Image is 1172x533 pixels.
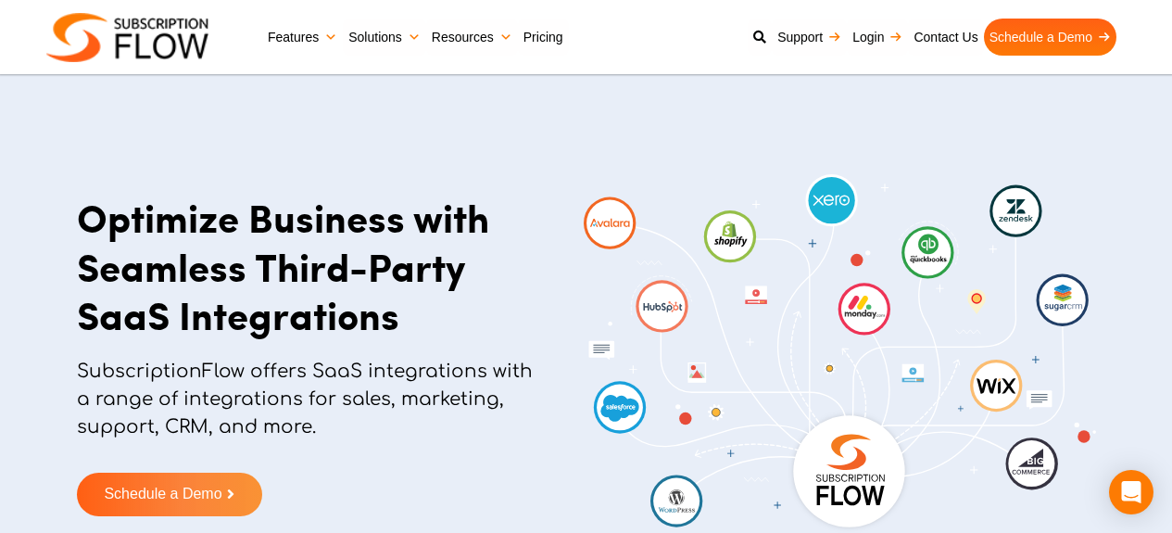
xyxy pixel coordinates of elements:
h1: Optimize Business with Seamless Third-Party SaaS Integrations [77,193,538,339]
img: Subscriptionflow [46,13,208,62]
a: Login [847,19,908,56]
a: Pricing [518,19,569,56]
a: Schedule a Demo [984,19,1116,56]
a: Resources [426,19,518,56]
a: Contact Us [908,19,983,56]
a: Support [772,19,847,56]
a: Schedule a Demo [77,473,262,516]
div: Open Intercom Messenger [1109,470,1153,514]
a: Features [262,19,343,56]
p: SubscriptionFlow offers SaaS integrations with a range of integrations for sales, marketing, supp... [77,358,538,460]
a: Solutions [343,19,426,56]
span: Schedule a Demo [104,487,221,502]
